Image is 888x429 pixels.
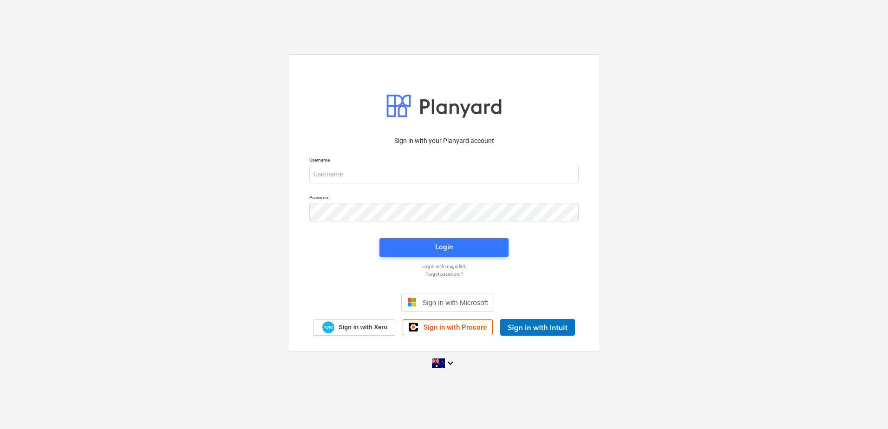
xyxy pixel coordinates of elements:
[322,321,334,334] img: Xero logo
[339,323,387,331] span: Sign in with Xero
[424,323,487,331] span: Sign in with Procore
[379,238,509,257] button: Login
[403,319,493,335] a: Sign in with Procore
[309,195,579,202] p: Password
[309,165,579,183] input: Username
[305,271,583,277] a: Forgot password?
[305,263,583,269] a: Log in with magic link
[309,136,579,146] p: Sign in with your Planyard account
[313,319,396,336] a: Sign in with Xero
[435,241,453,253] div: Login
[309,157,579,165] p: Username
[445,357,456,369] i: keyboard_arrow_down
[422,299,488,306] span: Sign in with Microsoft
[407,298,417,307] img: Microsoft logo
